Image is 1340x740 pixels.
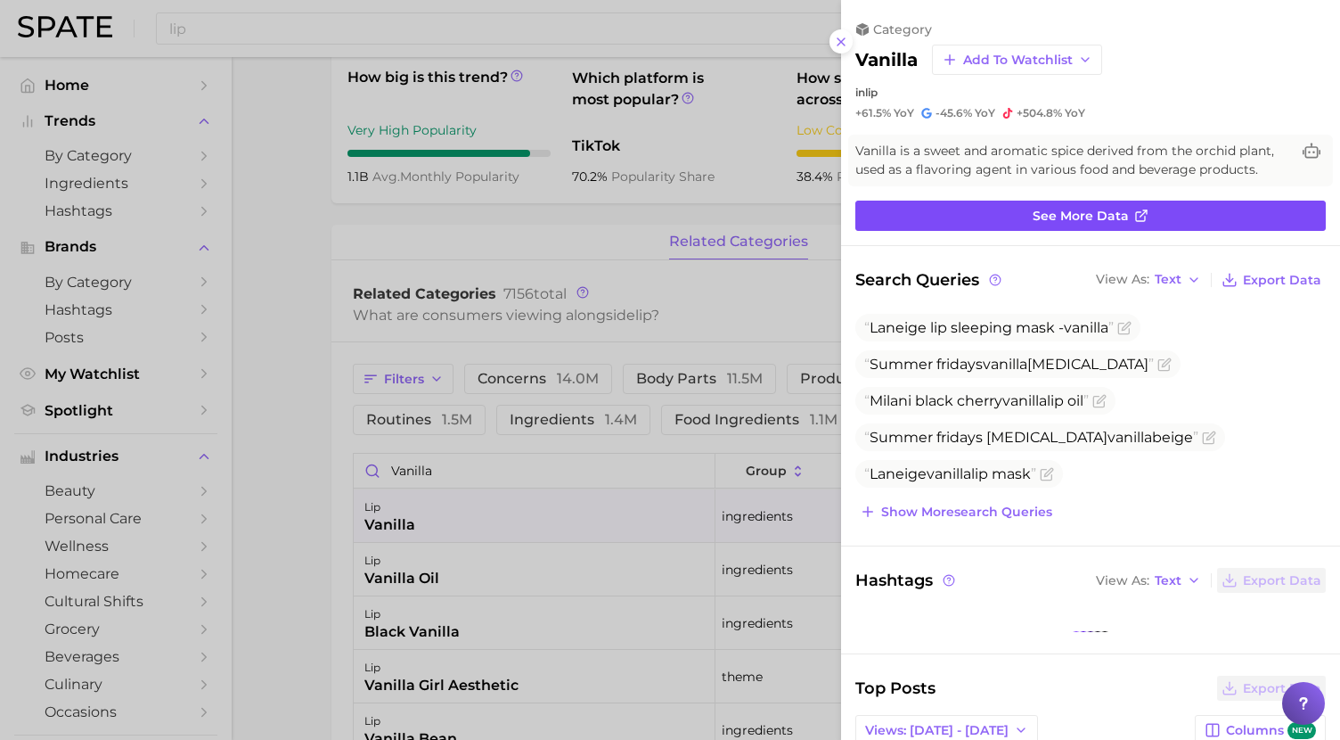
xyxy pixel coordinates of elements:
[894,106,914,120] span: YoY
[1092,394,1107,408] button: Flag as miscategorized or irrelevant
[855,568,958,593] span: Hashtags
[881,505,1052,520] span: Show more search queries
[1243,681,1321,696] span: Export Data
[1243,273,1321,288] span: Export Data
[932,45,1102,75] button: Add to Watchlist
[864,465,1036,482] span: Laneige lip mask
[1202,431,1216,445] button: Flag as miscategorized or irrelevant
[1091,268,1205,292] button: View AsText
[1155,275,1181,284] span: Text
[855,142,1290,179] span: Vanilla is a sweet and aromatic spice derived from the orchid plant, used as a flavoring agent in...
[1091,569,1205,592] button: View AsText
[1217,676,1326,701] button: Export Data
[983,356,1027,373] span: vanilla
[855,676,936,701] span: Top Posts
[936,106,972,119] span: -45.6%
[864,319,1114,336] span: Laneige lip sleeping mask -
[855,49,918,70] h2: vanilla
[1107,429,1152,446] span: vanilla
[1226,722,1316,739] span: Columns
[1033,209,1129,224] span: See more data
[1217,568,1326,593] button: Export Data
[864,392,1089,409] span: Milani black cherry lip oil
[1157,358,1172,372] button: Flag as miscategorized or irrelevant
[855,106,891,119] span: +61.5%
[855,499,1057,524] button: Show moresearch queries
[1002,392,1047,409] span: vanilla
[865,86,878,99] span: lip
[865,723,1009,738] span: Views: [DATE] - [DATE]
[855,267,1004,292] span: Search Queries
[1065,106,1085,120] span: YoY
[1064,319,1108,336] span: vanilla
[963,53,1073,68] span: Add to Watchlist
[1217,267,1326,292] button: Export Data
[873,21,932,37] span: category
[855,86,1326,99] div: in
[1155,576,1181,586] span: Text
[975,106,995,120] span: YoY
[1287,722,1316,739] span: new
[1117,321,1132,335] button: Flag as miscategorized or irrelevant
[1096,275,1149,284] span: View As
[1096,576,1149,586] span: View As
[855,201,1326,231] a: See more data
[927,465,971,482] span: vanilla
[864,356,1154,373] span: Summer fridays [MEDICAL_DATA]
[1243,573,1321,588] span: Export Data
[1017,106,1062,119] span: +504.8%
[1040,467,1054,481] button: Flag as miscategorized or irrelevant
[864,429,1198,446] span: Summer fridays [MEDICAL_DATA] beige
